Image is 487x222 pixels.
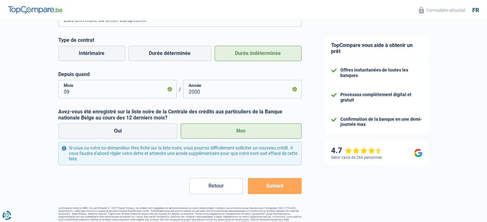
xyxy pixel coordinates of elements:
div: Si vous ou votre co-demandeur êtes fiché sur la liste noire, vous pourrez difficilement sollicite... [58,142,302,165]
label: Non [181,123,302,139]
label: Durée indéterminée [215,46,302,61]
label: Intérimaire [58,46,125,61]
div: Offres instantanées de toutes les banques [340,67,422,78]
div: Selon l’avis de 266 personnes [331,155,382,160]
img: TopCompare Logo [8,6,62,14]
label: Type de contrat [58,37,302,43]
button: Formulaire sécurisé [415,5,469,15]
label: Avez-vous été enregistré sur la liste noire de la Centrale des crédits aux particuliers de la Ban... [58,109,302,121]
label: Depuis quand [58,71,302,77]
button: Retour [189,178,243,194]
label: Oui [58,123,178,139]
label: Durée déterminée [128,46,211,61]
div: Confirmation de la banque en une demi-journée max [340,117,422,127]
span: / [177,86,183,92]
button: Suivant [248,178,301,194]
input: AAAA [183,80,302,98]
input: MM [58,80,177,98]
div: Processus complètement digital et gratuit [340,92,422,103]
div: TopCompare vous aide à obtenir un prêt [325,36,429,61]
div: 4.7 [331,146,383,155]
div: fr [472,7,479,14]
